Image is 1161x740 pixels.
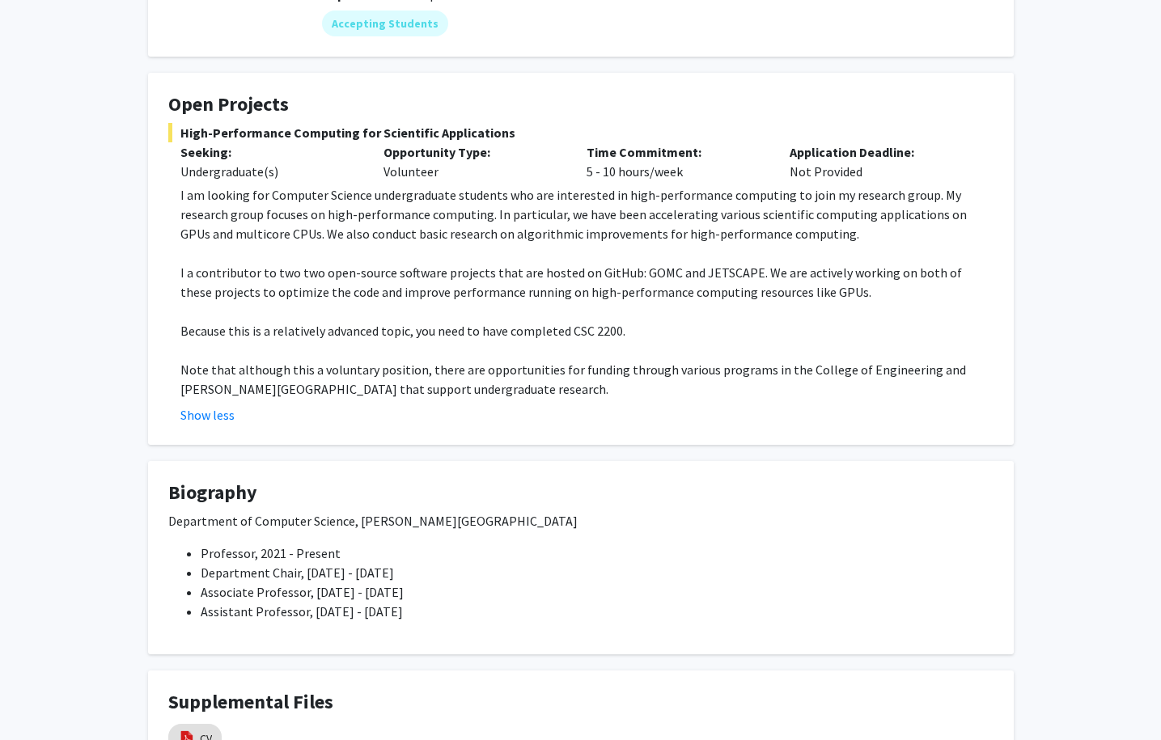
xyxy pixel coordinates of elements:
[201,602,994,621] li: Assistant Professor, [DATE] - [DATE]
[180,263,994,302] p: I a contributor to two two open-source software projects that are hosted on GitHub: GOMC and JETS...
[201,563,994,582] li: Department Chair, [DATE] - [DATE]
[12,667,69,728] iframe: Chat
[587,142,765,162] p: Time Commitment:
[168,691,994,714] h4: Supplemental Files
[168,123,994,142] span: High-Performance Computing for Scientific Applications
[383,142,562,162] p: Opportunity Type:
[371,142,574,181] div: Volunteer
[180,142,359,162] p: Seeking:
[180,360,994,399] p: Note that although this a voluntary position, there are opportunities for funding through various...
[201,582,994,602] li: Associate Professor, [DATE] - [DATE]
[168,511,994,531] p: Department of Computer Science, [PERSON_NAME][GEOGRAPHIC_DATA]
[574,142,778,181] div: 5 - 10 hours/week
[168,93,994,116] h4: Open Projects
[201,543,994,563] li: Professor, 2021 - Present
[168,481,994,505] h4: Biography
[180,185,994,243] p: I am looking for Computer Science undergraduate students who are interested in high-performance c...
[180,405,235,425] button: Show less
[180,321,994,340] p: Because this is a relatively advanced topic, you need to have completed CSC 2200.
[322,11,448,36] mat-chip: Accepting Students
[180,162,359,181] div: Undergraduate(s)
[790,142,968,162] p: Application Deadline:
[778,142,981,181] div: Not Provided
